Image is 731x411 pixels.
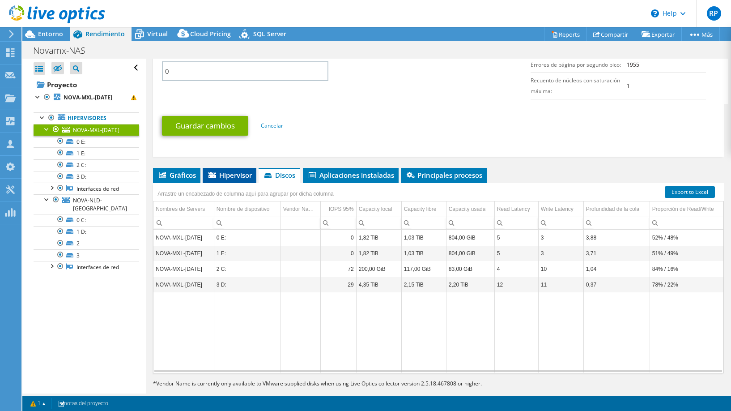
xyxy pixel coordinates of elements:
[214,261,280,277] td: Column Nombre de dispositivo, Value 2 C:
[34,77,139,92] a: Proyecto
[157,171,196,180] span: Gráficos
[34,249,139,261] a: 3
[401,261,446,277] td: Column Capacity libre, Value 117,00 GiB
[586,27,635,41] a: Compartir
[446,245,494,261] td: Column Capacity usada, Value 804,00 GiB
[320,230,356,245] td: Column IOPS 95%, Value 0
[583,201,650,217] td: Profundidad de la cola Column
[214,277,280,292] td: Column Nombre de dispositivo, Value 3 D:
[73,126,119,134] span: NOVA-MXL-[DATE]
[494,217,538,229] td: Column Read Latency, Filter cell
[261,122,283,129] a: Cancelar
[541,204,574,214] div: Write Latency
[153,261,214,277] td: Column Nombres de Servers, Value NOVA-MXL-DC1
[449,204,486,214] div: Capacity usada
[153,245,214,261] td: Column Nombres de Servers, Value NOVA-MXL-DC1
[155,188,336,200] div: Arrastre un encabezado de columna aquí para agrupar por dicha columna
[356,201,401,217] td: Capacity local Column
[153,201,214,217] td: Nombres de Servers Column
[162,116,248,136] a: Guardar cambios
[217,204,270,214] div: Nombre de dispositivo
[650,277,724,292] td: Column Proporción de Read/Write, Value 78% / 22%
[34,261,139,273] a: Interfaces de red
[280,217,320,229] td: Column Vendor Name*, Filter cell
[446,261,494,277] td: Column Capacity usada, Value 83,00 GiB
[531,57,627,73] td: Errores de página por segundo pico:
[34,171,139,183] a: 3 D:
[401,277,446,292] td: Column Capacity libre, Value 2,15 TiB
[538,245,583,261] td: Column Write Latency, Value 3
[405,171,482,180] span: Principales procesos
[153,277,214,292] td: Column Nombres de Servers, Value NOVA-MXL-DC1
[538,261,583,277] td: Column Write Latency, Value 10
[531,73,627,99] td: Recuento de núcleos con saturación máxima:
[280,245,320,261] td: Column Vendor Name*, Value
[538,217,583,229] td: Column Write Latency, Filter cell
[356,277,401,292] td: Column Capacity local, Value 4,35 TiB
[214,217,280,229] td: Column Nombre de dispositivo, Filter cell
[356,245,401,261] td: Column Capacity local, Value 1,82 TiB
[283,204,318,214] div: Vendor Name*
[627,61,639,68] b: 1955
[214,230,280,245] td: Column Nombre de dispositivo, Value 0 E:
[583,245,650,261] td: Column Profundidad de la cola, Value 3,71
[280,277,320,292] td: Column Vendor Name*, Value
[214,245,280,261] td: Column Nombre de dispositivo, Value 1 E:
[34,238,139,249] a: 2
[544,27,587,41] a: Reports
[34,92,139,103] a: NOVA-MXL-[DATE]
[652,204,714,214] div: Proporción de Read/Write
[34,124,139,136] a: NOVA-MXL-[DATE]
[253,30,286,38] span: SQL Server
[494,230,538,245] td: Column Read Latency, Value 5
[156,204,205,214] div: Nombres de Servers
[494,201,538,217] td: Read Latency Column
[320,217,356,229] td: Column IOPS 95%, Filter cell
[583,277,650,292] td: Column Profundidad de la cola, Value 0,37
[538,201,583,217] td: Write Latency Column
[320,245,356,261] td: Column IOPS 95%, Value 0
[34,136,139,147] a: 0 E:
[494,245,538,261] td: Column Read Latency, Value 5
[651,9,659,17] svg: \n
[320,277,356,292] td: Column IOPS 95%, Value 29
[207,171,252,180] span: Hipervisor
[446,217,494,229] td: Column Capacity usada, Filter cell
[681,27,720,41] a: Más
[650,201,724,217] td: Proporción de Read/Write Column
[280,230,320,245] td: Column Vendor Name*, Value
[153,230,214,245] td: Column Nombres de Servers, Value NOVA-MXL-DC1
[34,194,139,214] a: NOVA-NLD-[GEOGRAPHIC_DATA]
[401,217,446,229] td: Column Capacity libre, Filter cell
[34,147,139,159] a: 1 E:
[214,201,280,217] td: Nombre de dispositivo Column
[280,201,320,217] td: Vendor Name* Column
[494,277,538,292] td: Column Read Latency, Value 12
[153,379,578,389] p: Vendor Name is currently only available to VMware supplied disks when using Live Optics collector...
[329,204,354,214] div: IOPS 95%
[627,82,630,90] b: 1
[280,261,320,277] td: Column Vendor Name*, Value
[446,201,494,217] td: Capacity usada Column
[650,261,724,277] td: Column Proporción de Read/Write, Value 84% / 16%
[356,217,401,229] td: Column Capacity local, Filter cell
[583,217,650,229] td: Column Profundidad de la cola, Filter cell
[320,261,356,277] td: Column IOPS 95%, Value 72
[650,245,724,261] td: Column Proporción de Read/Write, Value 51% / 49%
[356,261,401,277] td: Column Capacity local, Value 200,00 GiB
[320,201,356,217] td: IOPS 95% Column
[446,230,494,245] td: Column Capacity usada, Value 804,00 GiB
[38,30,63,38] span: Entorno
[34,183,139,194] a: Interfaces de red
[307,171,394,180] span: Aplicaciones instaladas
[359,204,392,214] div: Capacity local
[538,277,583,292] td: Column Write Latency, Value 11
[401,201,446,217] td: Capacity libre Column
[73,197,127,212] span: NOVA-NLD-[GEOGRAPHIC_DATA]
[190,30,231,38] span: Cloud Pricing
[707,6,721,21] span: RP
[650,217,724,229] td: Column Proporción de Read/Write, Filter cell
[401,230,446,245] td: Column Capacity libre, Value 1,03 TiB
[34,214,139,226] a: 0 C:
[401,245,446,261] td: Column Capacity libre, Value 1,03 TiB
